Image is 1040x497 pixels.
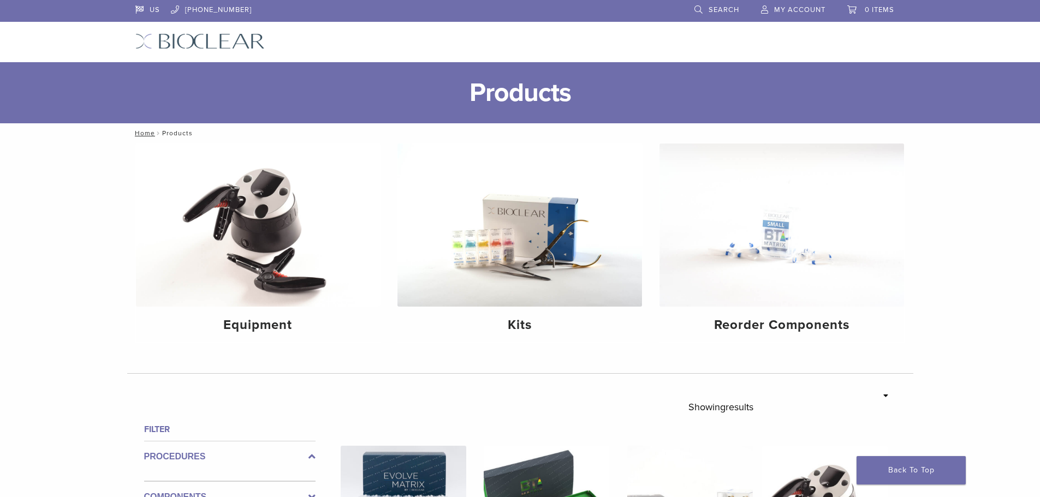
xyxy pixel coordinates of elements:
[155,130,162,136] span: /
[709,5,739,14] span: Search
[144,423,316,436] h4: Filter
[397,143,642,342] a: Kits
[659,143,904,307] img: Reorder Components
[136,143,381,342] a: Equipment
[132,129,155,137] a: Home
[688,396,753,418] p: Showing results
[397,143,642,307] img: Kits
[145,315,372,335] h4: Equipment
[135,33,265,49] img: Bioclear
[865,5,894,14] span: 0 items
[857,456,966,484] a: Back To Top
[136,143,381,307] img: Equipment
[659,143,904,342] a: Reorder Components
[406,315,633,335] h4: Kits
[127,123,913,143] nav: Products
[668,315,895,335] h4: Reorder Components
[774,5,825,14] span: My Account
[144,450,316,463] label: Procedures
